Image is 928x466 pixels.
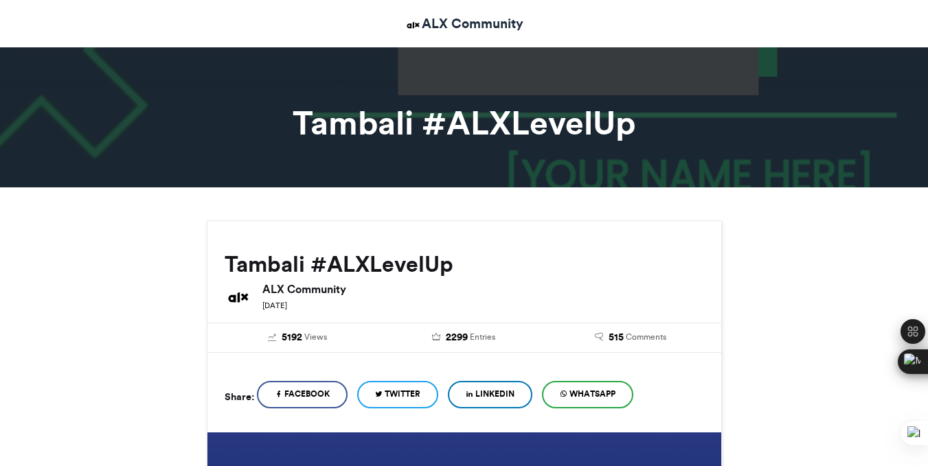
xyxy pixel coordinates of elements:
a: 2299 Entries [391,330,537,345]
a: WhatsApp [542,381,633,408]
span: Twitter [385,388,420,400]
span: Entries [470,331,495,343]
a: Facebook [257,381,348,408]
img: ALX Community [405,16,422,34]
span: Views [304,331,327,343]
h2: Tambali #ALXLevelUp [225,252,704,277]
img: ALX Community [225,283,252,311]
a: Twitter [357,381,438,408]
span: Comments [626,331,666,343]
span: 2299 [446,330,468,345]
a: 515 Comments [558,330,704,345]
span: LinkedIn [475,388,514,400]
span: 515 [609,330,624,345]
span: WhatsApp [569,388,615,400]
a: 5192 Views [225,330,371,345]
a: LinkedIn [448,381,532,408]
span: Facebook [284,388,330,400]
small: [DATE] [262,301,287,310]
h5: Share: [225,388,254,406]
h1: Tambali #ALXLevelUp [83,106,846,139]
span: 5192 [282,330,302,345]
a: ALX Community [405,14,523,34]
h6: ALX Community [262,283,704,294]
